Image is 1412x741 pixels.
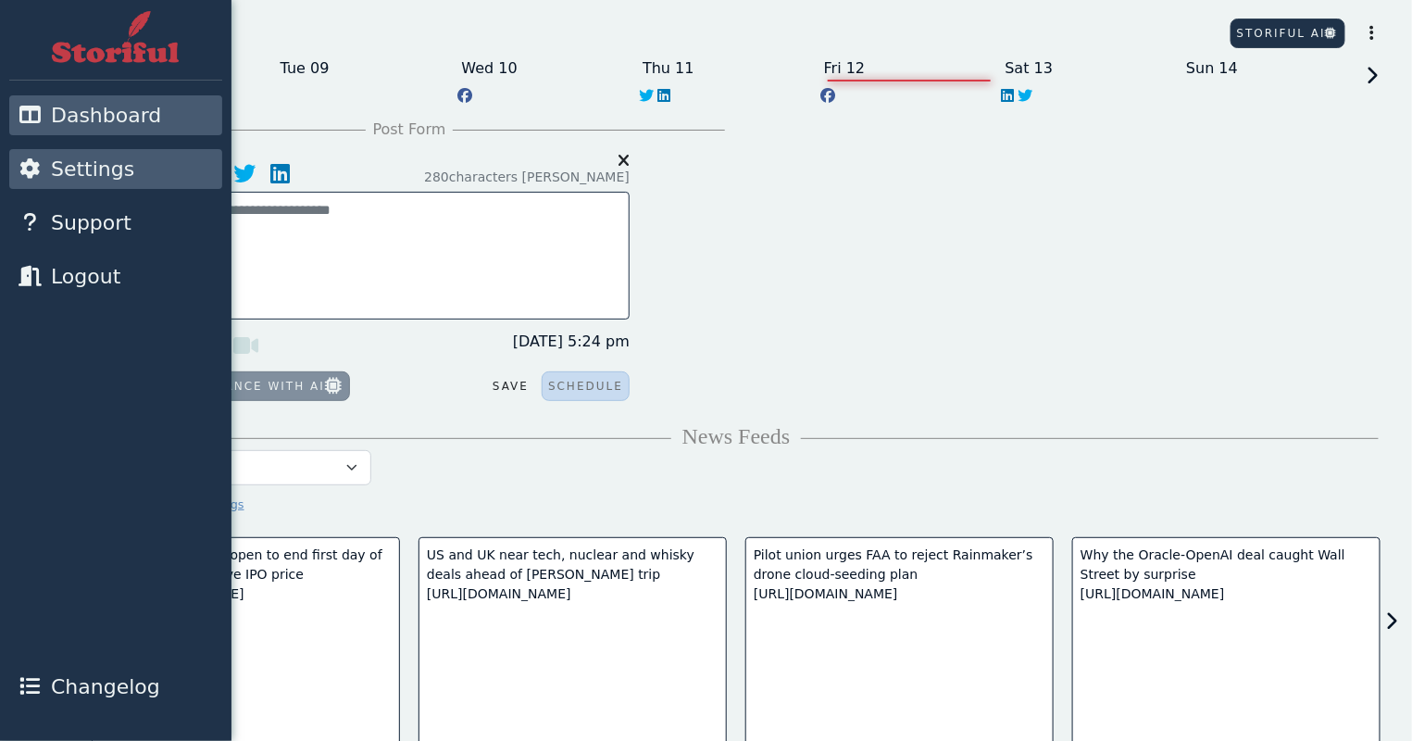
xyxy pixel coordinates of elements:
div: Why the Oracle-OpenAI deal caught Wall Street by surprise [URL][DOMAIN_NAME] [1081,546,1372,604]
a: Support [9,203,222,243]
div: Via shrugs off tepid open to end first day of trading slightly above IPO price [URL][DOMAIN_NAME] [100,546,392,604]
span: Dashboard [51,100,282,131]
div: Fri 12 [818,54,1000,83]
span: Logout [51,261,282,292]
img: Storiful Logo [51,9,181,65]
div: Wed 10 [456,54,637,83]
span: [DATE] 5:24 pm [496,331,630,353]
a: Changelog [9,667,222,707]
button: Storiful AI [1231,19,1345,48]
button: Save [487,372,534,400]
iframe: Chat [1333,658,1398,727]
a: Settings [9,149,222,189]
div: US and UK near tech, nuclear and whisky deals ahead of [PERSON_NAME] trip [URL][DOMAIN_NAME] [427,546,718,604]
div: Thu 11 [637,54,818,83]
div: Sat 13 [1000,54,1181,83]
span: Support [51,207,282,238]
div: Tue 09 [275,54,456,83]
div: Pilot union urges FAA to reject Rainmaker’s drone cloud-seeding plan [URL][DOMAIN_NAME] [754,546,1045,604]
span: Settings [51,154,282,184]
small: Twitter only allows up to 280 characters [424,168,630,187]
div: Post Form [94,119,725,141]
h4: News Feeds [94,423,1379,450]
span: Add new feeds in [94,497,244,511]
div: Sun 14 [1181,54,1362,83]
a: Settings [195,497,244,511]
span: Changelog [51,672,282,702]
a: Dashboard [9,95,222,135]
